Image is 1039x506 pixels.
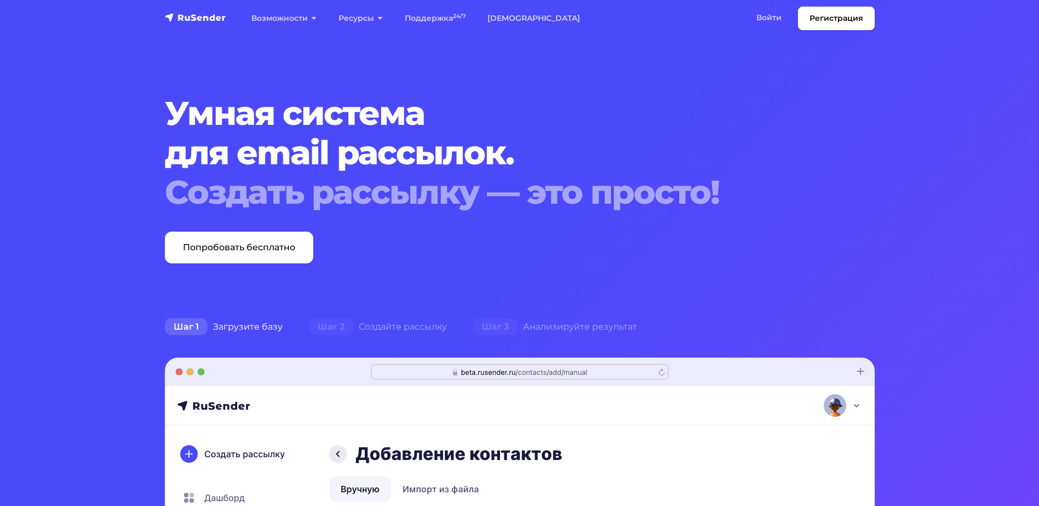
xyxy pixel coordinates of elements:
a: Войти [745,7,793,29]
span: Шаг 2 [309,318,353,336]
span: Шаг 3 [473,318,518,336]
img: RuSender [165,12,226,23]
sup: 24/7 [453,13,466,20]
span: Шаг 1 [165,318,208,336]
div: Анализируйте результат [460,316,650,338]
div: Создайте рассылку [296,316,460,338]
div: Загрузите базу [152,316,296,338]
a: Попробовать бесплатно [165,232,313,263]
h1: Умная система для email рассылок. [165,94,814,212]
a: Регистрация [798,7,875,30]
a: Ресурсы [328,7,394,30]
a: [DEMOGRAPHIC_DATA] [477,7,591,30]
a: Поддержка24/7 [394,7,477,30]
div: Создать рассылку — это просто! [165,173,814,212]
a: Возможности [240,7,328,30]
